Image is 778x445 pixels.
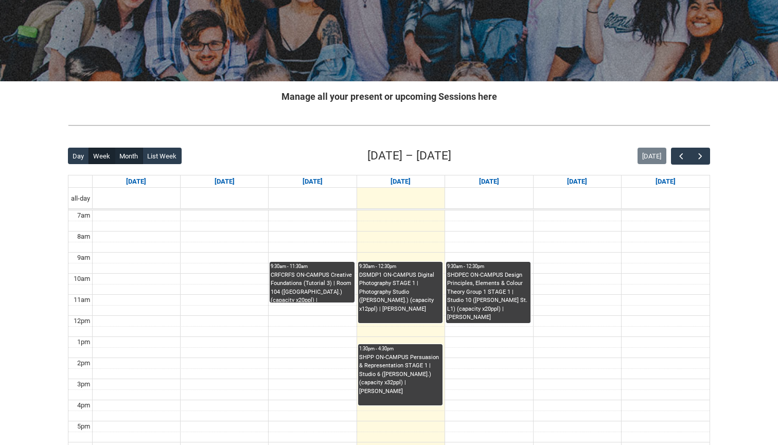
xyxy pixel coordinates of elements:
[447,263,529,270] div: 9:30am - 12:30pm
[691,148,710,165] button: Next Week
[565,175,589,188] a: Go to August 15, 2025
[359,353,441,396] div: SHPP ON-CAMPUS Persuasion & Representation STAGE 1 | Studio 6 ([PERSON_NAME].) (capacity x32ppl) ...
[271,271,353,302] div: CRFCRFS ON-CAMPUS Creative Foundations (Tutorial 3) | Room 104 ([GEOGRAPHIC_DATA].) (capacity x20...
[69,193,92,204] span: all-day
[653,175,678,188] a: Go to August 16, 2025
[271,263,353,270] div: 9:30am - 11:30am
[388,175,413,188] a: Go to August 13, 2025
[359,263,441,270] div: 9:30am - 12:30pm
[75,253,92,263] div: 9am
[300,175,325,188] a: Go to August 12, 2025
[75,421,92,432] div: 5pm
[477,175,501,188] a: Go to August 14, 2025
[68,90,710,103] h2: Manage all your present or upcoming Sessions here
[75,210,92,221] div: 7am
[359,345,441,352] div: 1:30pm - 4:30pm
[359,271,441,314] div: DSMDP1 ON-CAMPUS Digital Photography STAGE 1 | Photography Studio ([PERSON_NAME].) (capacity x12p...
[638,148,666,164] button: [DATE]
[75,232,92,242] div: 8am
[124,175,148,188] a: Go to August 10, 2025
[75,379,92,389] div: 3pm
[89,148,115,164] button: Week
[115,148,143,164] button: Month
[671,148,691,165] button: Previous Week
[447,271,529,322] div: SHDPEC ON-CAMPUS Design Principles, Elements & Colour Theory Group 1 STAGE 1 | Studio 10 ([PERSON...
[75,337,92,347] div: 1pm
[68,148,89,164] button: Day
[143,148,182,164] button: List Week
[72,295,92,305] div: 11am
[72,274,92,284] div: 10am
[72,316,92,326] div: 12pm
[213,175,237,188] a: Go to August 11, 2025
[75,400,92,411] div: 4pm
[367,147,451,165] h2: [DATE] – [DATE]
[68,120,710,131] img: REDU_GREY_LINE
[75,358,92,368] div: 2pm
